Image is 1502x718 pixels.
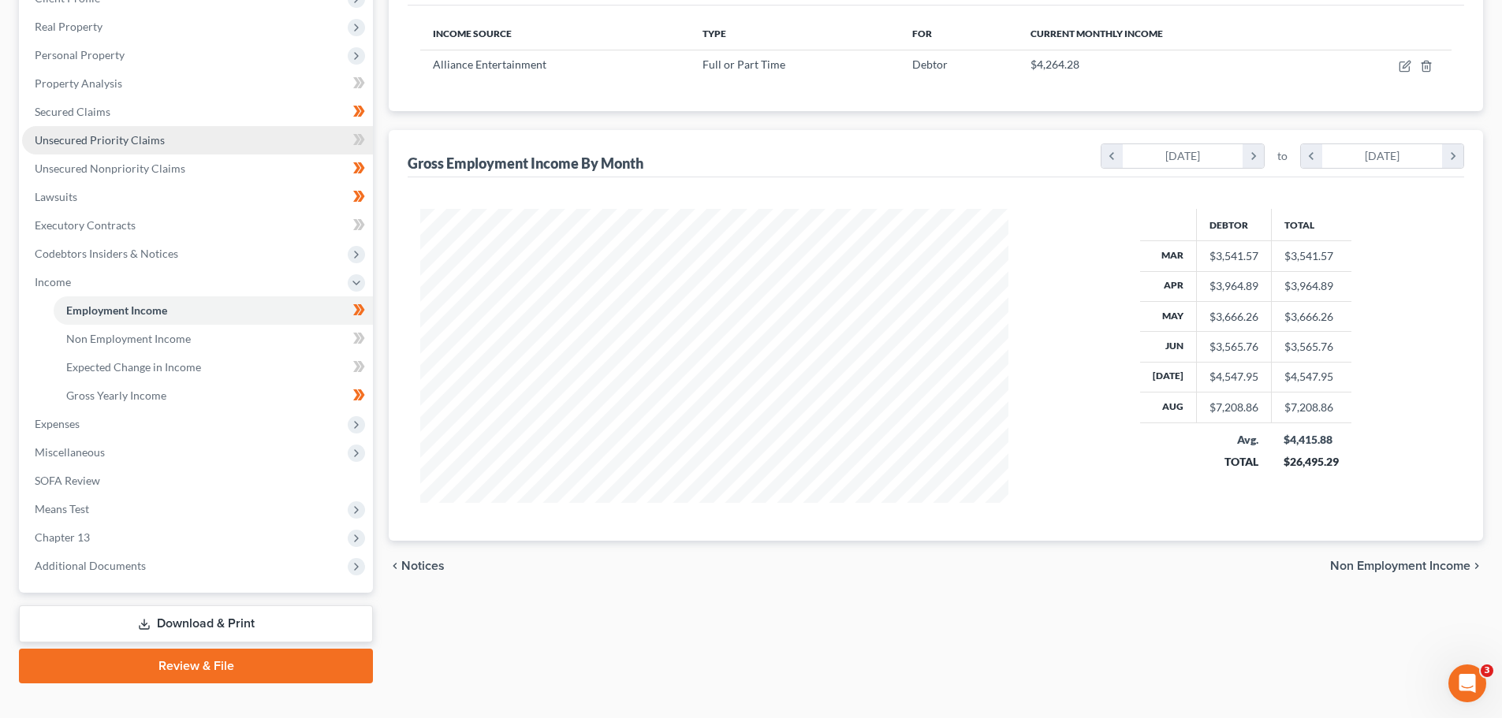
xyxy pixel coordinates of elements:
span: Expenses [35,417,80,430]
span: Gross Yearly Income [66,389,166,402]
a: Expected Change in Income [54,353,373,381]
th: Debtor [1196,209,1271,240]
i: chevron_right [1243,144,1264,168]
span: $4,264.28 [1031,58,1079,71]
span: SOFA Review [35,474,100,487]
a: Property Analysis [22,69,373,98]
iframe: Intercom live chat [1448,664,1486,702]
div: $3,565.76 [1209,339,1258,355]
i: chevron_left [1301,144,1322,168]
th: [DATE] [1140,362,1197,392]
span: For [912,28,932,39]
span: Employment Income [66,303,167,317]
span: Lawsuits [35,190,77,203]
span: Means Test [35,502,89,515]
a: Executory Contracts [22,211,373,240]
div: TOTAL [1209,454,1258,470]
td: $3,964.89 [1271,271,1351,301]
td: $3,565.76 [1271,332,1351,362]
span: Income [35,275,71,288]
span: Current Monthly Income [1031,28,1163,39]
span: Codebtors Insiders & Notices [35,247,178,260]
span: 3 [1481,664,1493,677]
th: Apr [1140,271,1197,301]
span: Non Employment Income [1330,560,1470,572]
span: Income Source [433,28,512,39]
div: $4,415.88 [1284,432,1339,448]
td: $3,666.26 [1271,301,1351,331]
div: $4,547.95 [1209,369,1258,385]
span: Unsecured Nonpriority Claims [35,162,185,175]
th: Jun [1140,332,1197,362]
div: $3,964.89 [1209,278,1258,294]
span: Property Analysis [35,76,122,90]
span: Alliance Entertainment [433,58,546,71]
a: Employment Income [54,296,373,325]
a: SOFA Review [22,467,373,495]
div: $26,495.29 [1284,454,1339,470]
div: $3,666.26 [1209,309,1258,325]
button: Non Employment Income chevron_right [1330,560,1483,572]
span: Real Property [35,20,102,33]
i: chevron_right [1470,560,1483,572]
div: $7,208.86 [1209,400,1258,415]
span: Personal Property [35,48,125,61]
span: Non Employment Income [66,332,191,345]
i: chevron_left [389,560,401,572]
span: Expected Change in Income [66,360,201,374]
div: Avg. [1209,432,1258,448]
i: chevron_left [1101,144,1123,168]
div: $3,541.57 [1209,248,1258,264]
a: Download & Print [19,605,373,642]
div: Gross Employment Income By Month [408,154,643,173]
span: Additional Documents [35,559,146,572]
span: Secured Claims [35,105,110,118]
span: to [1277,148,1288,164]
td: $4,547.95 [1271,362,1351,392]
span: Executory Contracts [35,218,136,232]
td: $7,208.86 [1271,392,1351,422]
a: Review & File [19,649,373,683]
i: chevron_right [1442,144,1463,168]
th: Total [1271,209,1351,240]
th: Aug [1140,392,1197,422]
div: [DATE] [1123,144,1243,168]
span: Chapter 13 [35,530,90,544]
a: Lawsuits [22,183,373,211]
span: Unsecured Priority Claims [35,133,165,147]
button: chevron_left Notices [389,560,445,572]
span: Notices [401,560,445,572]
span: Debtor [912,58,948,71]
td: $3,541.57 [1271,241,1351,271]
a: Secured Claims [22,98,373,126]
a: Unsecured Nonpriority Claims [22,154,373,183]
span: Type [703,28,726,39]
span: Full or Part Time [703,58,785,71]
a: Unsecured Priority Claims [22,126,373,154]
a: Gross Yearly Income [54,381,373,410]
a: Non Employment Income [54,325,373,353]
span: Miscellaneous [35,445,105,459]
th: Mar [1140,241,1197,271]
div: [DATE] [1322,144,1443,168]
th: May [1140,301,1197,331]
